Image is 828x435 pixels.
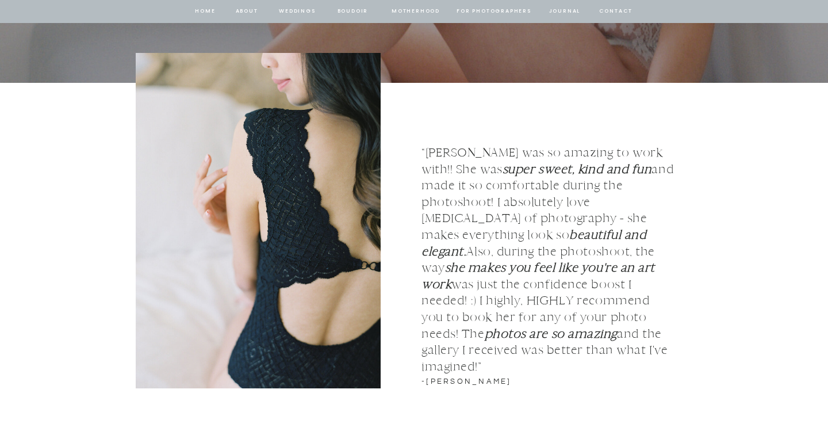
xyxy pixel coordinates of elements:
[485,326,618,341] b: photos are so amazing
[421,376,556,389] h3: -[PERSON_NAME]
[278,6,317,17] a: Weddings
[421,227,646,259] b: beautiful and elegant.
[597,6,634,17] a: contact
[194,6,216,17] a: home
[457,6,531,17] a: for photographers
[392,6,439,17] a: Motherhood
[421,260,655,292] b: she makes you feel like you're an art work
[235,6,259,17] a: about
[336,6,369,17] a: BOUDOIR
[503,162,652,177] b: super sweet, kind and fun
[421,144,674,360] p: “[PERSON_NAME] was so amazing to work with!! She was and made it so comfortable during the photos...
[547,6,582,17] a: journal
